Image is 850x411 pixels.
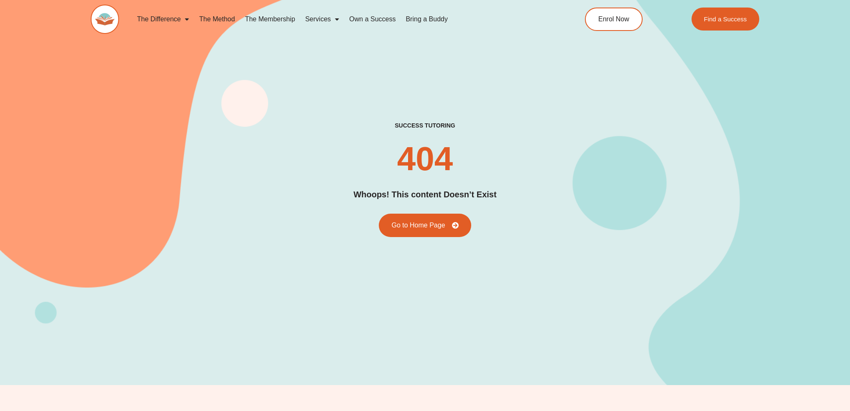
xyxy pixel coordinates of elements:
[395,122,455,129] h2: success tutoring
[598,16,629,23] span: Enrol Now
[353,188,496,201] h2: Whoops! This content Doesn’t Exist
[379,214,471,237] a: Go to Home Page
[300,10,344,29] a: Services
[704,16,747,22] span: Find a Success
[391,222,445,229] span: Go to Home Page
[132,10,194,29] a: The Difference
[132,10,547,29] nav: Menu
[344,10,401,29] a: Own a Success
[585,8,643,31] a: Enrol Now
[397,142,453,176] h2: 404
[401,10,453,29] a: Bring a Buddy
[194,10,240,29] a: The Method
[240,10,300,29] a: The Membership
[692,8,760,31] a: Find a Success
